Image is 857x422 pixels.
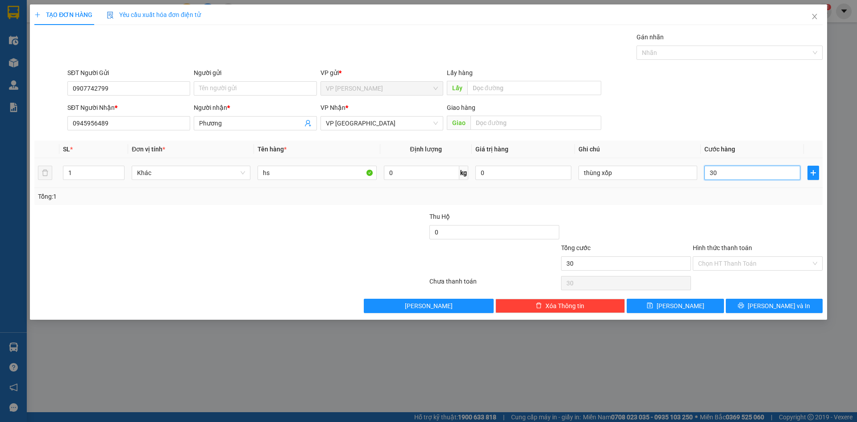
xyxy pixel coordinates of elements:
[320,104,345,111] span: VP Nhận
[137,166,245,180] span: Khác
[627,299,724,313] button: save[PERSON_NAME]
[811,13,818,20] span: close
[258,146,287,153] span: Tên hàng
[459,166,468,180] span: kg
[63,146,70,153] span: SL
[194,68,316,78] div: Người gửi
[304,120,312,127] span: user-add
[738,302,744,309] span: printer
[575,141,701,158] th: Ghi chú
[470,116,601,130] input: Dọc đường
[447,116,470,130] span: Giao
[475,146,508,153] span: Giá trị hàng
[410,146,442,153] span: Định lượng
[132,146,165,153] span: Đơn vị tính
[807,166,819,180] button: plus
[107,12,114,19] img: icon
[647,302,653,309] span: save
[67,103,190,113] div: SĐT Người Nhận
[447,104,475,111] span: Giao hàng
[428,276,560,292] div: Chưa thanh toán
[320,68,443,78] div: VP gửi
[194,103,316,113] div: Người nhận
[447,69,473,76] span: Lấy hàng
[34,11,92,18] span: TẠO ĐƠN HÀNG
[693,244,752,251] label: Hình thức thanh toán
[34,12,41,18] span: plus
[258,166,376,180] input: VD: Bàn, Ghế
[475,166,571,180] input: 0
[405,301,453,311] span: [PERSON_NAME]
[495,299,625,313] button: deleteXóa Thông tin
[38,166,52,180] button: delete
[802,4,827,29] button: Close
[536,302,542,309] span: delete
[447,81,467,95] span: Lấy
[637,33,664,41] label: Gán nhãn
[326,82,438,95] span: VP Phan Thiết
[467,81,601,95] input: Dọc đường
[38,192,331,201] div: Tổng: 1
[578,166,697,180] input: Ghi Chú
[808,169,819,176] span: plus
[545,301,584,311] span: Xóa Thông tin
[704,146,735,153] span: Cước hàng
[364,299,494,313] button: [PERSON_NAME]
[748,301,810,311] span: [PERSON_NAME] và In
[429,213,450,220] span: Thu Hộ
[326,117,438,130] span: VP Đà Lạt
[726,299,823,313] button: printer[PERSON_NAME] và In
[657,301,704,311] span: [PERSON_NAME]
[67,68,190,78] div: SĐT Người Gửi
[561,244,591,251] span: Tổng cước
[107,11,201,18] span: Yêu cầu xuất hóa đơn điện tử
